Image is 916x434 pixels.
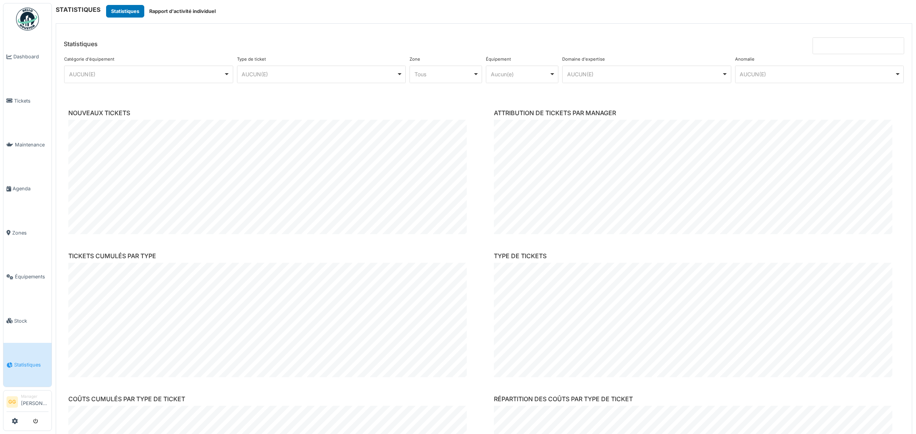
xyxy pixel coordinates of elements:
[68,395,474,403] h6: COÛTS CUMULÉS PAR TYPE DE TICKET
[740,70,895,78] div: AUCUN(E)
[14,317,48,325] span: Stock
[15,273,48,280] span: Équipements
[21,394,48,399] div: Manager
[68,252,474,260] h6: TICKETS CUMULÉS PAR TYPE
[64,56,114,63] label: Catégorie d'équipement
[3,79,52,122] a: Tickets
[14,97,48,104] span: Tickets
[494,395,900,403] h6: RÉPARTITION DES COÛTS PAR TYPE DE TICKET
[3,35,52,79] a: Dashboard
[414,70,473,78] div: Tous
[735,56,755,63] label: Anomalie
[494,109,900,117] h6: ATTRIBUTION DE TICKETS PAR MANAGER
[3,167,52,211] a: Agenda
[69,70,224,78] div: AUCUN(E)
[14,361,48,368] span: Statistiques
[3,123,52,167] a: Maintenance
[106,5,144,18] button: Statistiques
[491,70,549,78] div: Aucun(e)
[562,56,605,63] label: Domaine d'expertise
[16,8,39,31] img: Badge_color-CXgf-gQk.svg
[3,255,52,299] a: Équipements
[64,40,98,48] h6: Statistiques
[567,70,722,78] div: AUCUN(E)
[410,56,420,63] label: Zone
[6,394,48,412] a: GG Manager[PERSON_NAME]
[3,343,52,387] a: Statistiques
[12,229,48,236] span: Zones
[15,141,48,148] span: Maintenance
[21,394,48,410] li: [PERSON_NAME]
[56,6,100,13] h6: STATISTIQUES
[3,211,52,255] a: Zones
[494,252,900,260] h6: TYPE DE TICKETS
[242,70,397,78] div: AUCUN(E)
[13,53,48,60] span: Dashboard
[3,299,52,342] a: Stock
[6,396,18,408] li: GG
[68,109,474,117] h6: NOUVEAUX TICKETS
[13,185,48,192] span: Agenda
[486,56,511,63] label: Équipement
[237,56,266,63] label: Type de ticket
[144,5,221,18] button: Rapport d'activité individuel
